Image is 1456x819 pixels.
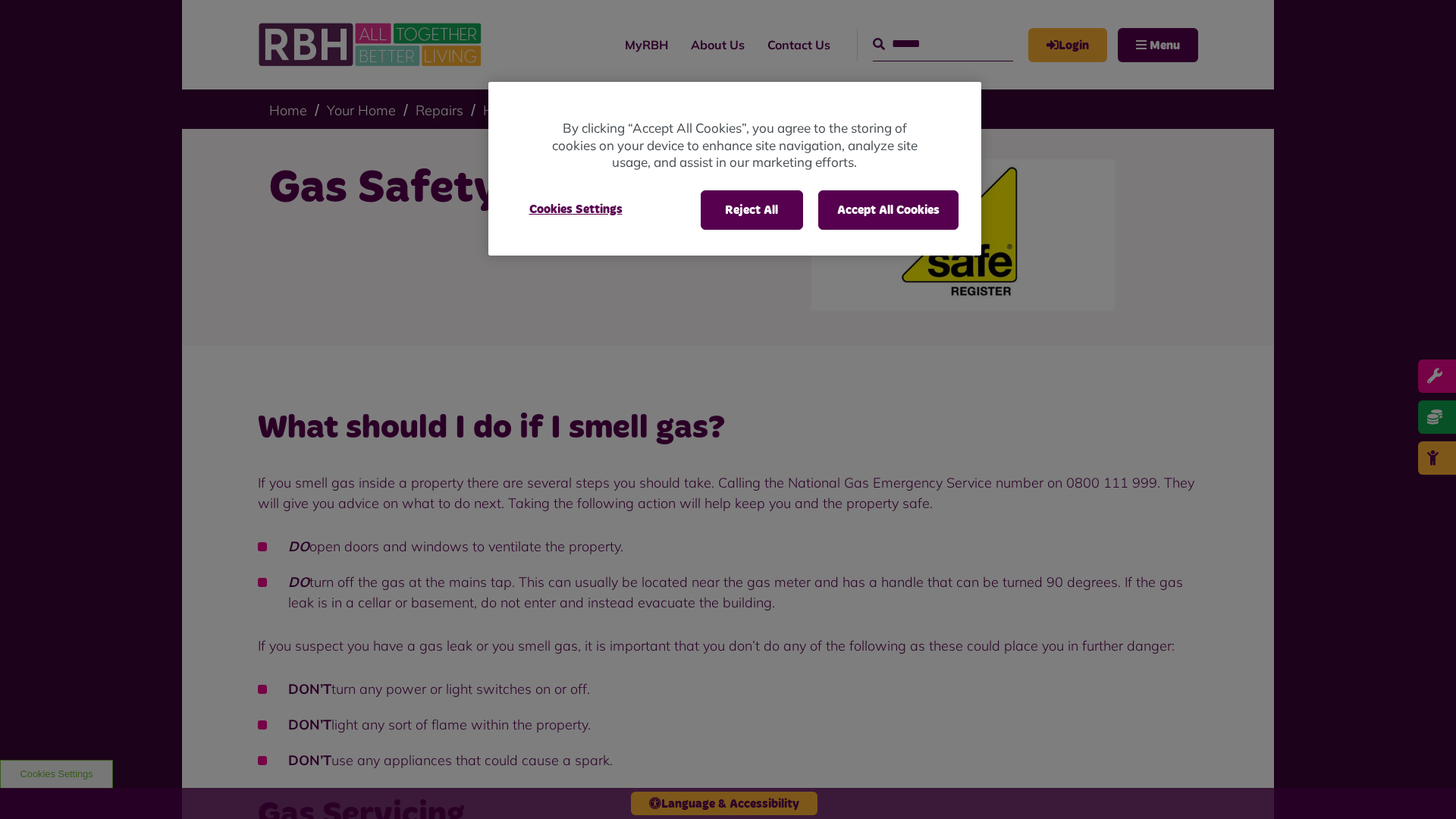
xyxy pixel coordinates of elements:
[488,82,981,256] div: Cookie banner
[701,190,803,230] button: Reject All
[488,82,981,256] div: Privacy
[511,190,641,228] button: Cookies Settings
[549,120,921,171] p: By clicking “Accept All Cookies”, you agree to the storing of cookies on your device to enhance s...
[818,190,959,230] button: Accept All Cookies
